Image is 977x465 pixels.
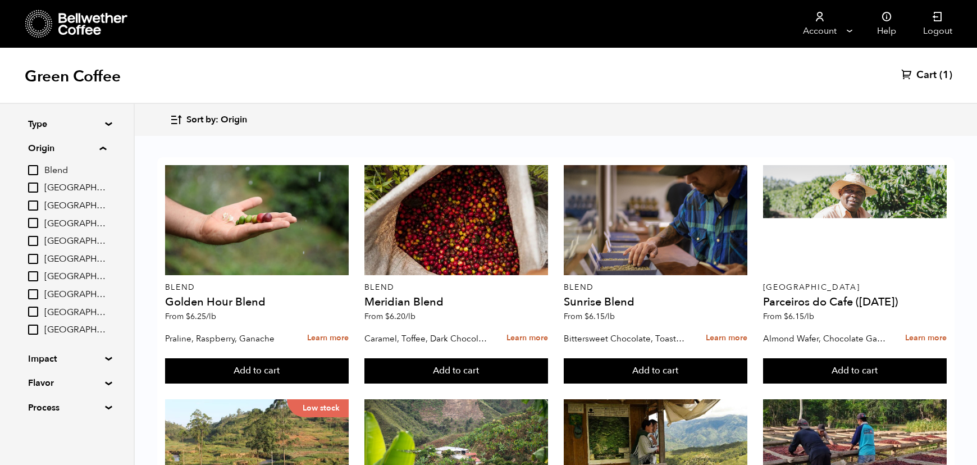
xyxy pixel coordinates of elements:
span: Sort by: Origin [186,114,247,126]
span: [GEOGRAPHIC_DATA] [44,235,106,248]
button: Sort by: Origin [170,107,247,133]
h4: Golden Hour Blend [165,297,349,308]
a: Learn more [905,326,947,350]
h1: Green Coffee [25,66,121,86]
a: Learn more [506,326,548,350]
bdi: 6.20 [385,311,416,322]
summary: Origin [28,142,106,155]
h4: Sunrise Blend [564,297,748,308]
input: Blend [28,165,38,175]
span: /lb [405,311,416,322]
input: [GEOGRAPHIC_DATA] [28,271,38,281]
p: [GEOGRAPHIC_DATA] [763,284,947,291]
span: [GEOGRAPHIC_DATA] [44,218,106,230]
a: Learn more [307,326,349,350]
span: (1) [939,69,952,82]
span: $ [784,311,788,322]
input: [GEOGRAPHIC_DATA] [28,325,38,335]
summary: Impact [28,352,106,366]
input: [GEOGRAPHIC_DATA] [28,218,38,228]
summary: Process [28,401,106,414]
span: /lb [804,311,814,322]
h4: Parceiros do Cafe ([DATE]) [763,297,947,308]
p: Blend [364,284,549,291]
span: [GEOGRAPHIC_DATA] [44,324,106,336]
summary: Type [28,117,106,131]
input: [GEOGRAPHIC_DATA] [28,289,38,299]
span: [GEOGRAPHIC_DATA] [44,307,106,319]
span: [GEOGRAPHIC_DATA] [44,271,106,283]
span: /lb [605,311,615,322]
span: /lb [206,311,216,322]
bdi: 6.15 [585,311,615,322]
p: Caramel, Toffee, Dark Chocolate [364,330,490,347]
span: [GEOGRAPHIC_DATA] [44,289,106,301]
p: Low stock [287,399,349,417]
h4: Meridian Blend [364,297,549,308]
span: Blend [44,165,106,177]
p: Blend [165,284,349,291]
summary: Flavor [28,376,106,390]
span: [GEOGRAPHIC_DATA] [44,200,106,212]
button: Add to cart [165,358,349,384]
input: [GEOGRAPHIC_DATA] [28,183,38,193]
p: Praline, Raspberry, Ganache [165,330,290,347]
input: [GEOGRAPHIC_DATA] [28,236,38,246]
span: [GEOGRAPHIC_DATA] [44,182,106,194]
button: Add to cart [763,358,947,384]
span: $ [186,311,190,322]
input: [GEOGRAPHIC_DATA] [28,307,38,317]
a: Cart (1) [901,69,952,82]
input: [GEOGRAPHIC_DATA] [28,254,38,264]
a: Learn more [706,326,747,350]
p: Almond Wafer, Chocolate Ganache, Bing Cherry [763,330,888,347]
span: $ [585,311,589,322]
span: From [564,311,615,322]
bdi: 6.25 [186,311,216,322]
p: Bittersweet Chocolate, Toasted Marshmallow, Candied Orange, Praline [564,330,689,347]
button: Add to cart [364,358,549,384]
span: From [763,311,814,322]
span: Cart [916,69,937,82]
span: $ [385,311,390,322]
span: From [364,311,416,322]
button: Add to cart [564,358,748,384]
span: From [165,311,216,322]
bdi: 6.15 [784,311,814,322]
p: Blend [564,284,748,291]
span: [GEOGRAPHIC_DATA] [44,253,106,266]
input: [GEOGRAPHIC_DATA] [28,200,38,211]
